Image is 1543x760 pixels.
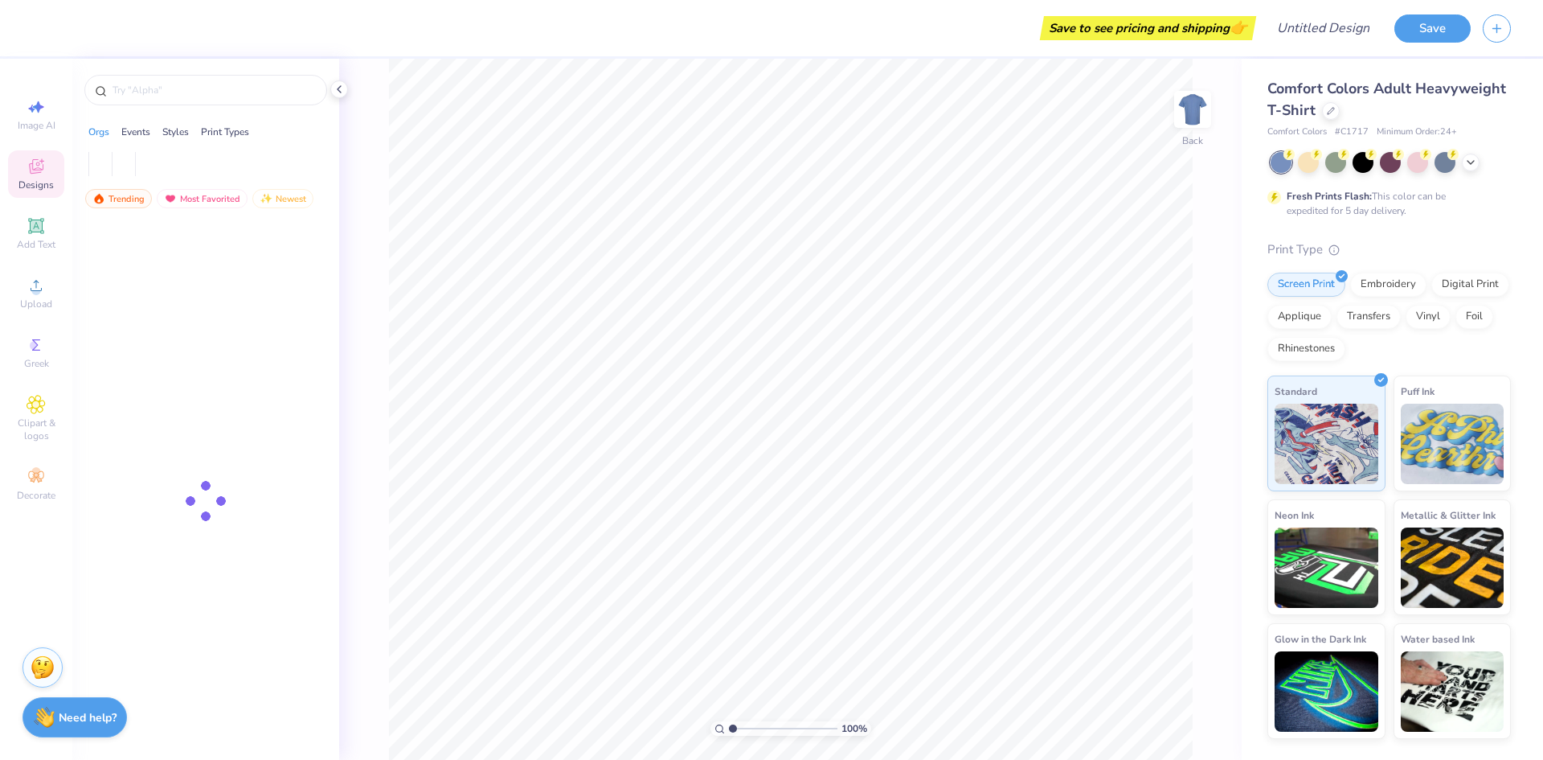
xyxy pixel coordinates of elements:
[1267,125,1327,139] span: Comfort Colors
[1394,14,1471,43] button: Save
[88,125,109,139] div: Orgs
[1275,651,1378,732] img: Glow in the Dark Ink
[252,189,313,208] div: Newest
[1401,528,1504,608] img: Metallic & Glitter Ink
[1401,631,1475,647] span: Water based Ink
[1350,273,1426,297] div: Embroidery
[18,179,54,191] span: Designs
[1264,12,1382,44] input: Untitled Design
[59,710,117,725] strong: Need help?
[1431,273,1509,297] div: Digital Print
[1230,18,1247,37] span: 👉
[1336,305,1401,329] div: Transfers
[841,721,867,736] span: 100 %
[1406,305,1451,329] div: Vinyl
[17,238,55,251] span: Add Text
[20,298,52,310] span: Upload
[260,193,272,204] img: Newest.gif
[1275,507,1314,524] span: Neon Ink
[162,125,189,139] div: Styles
[164,193,177,204] img: most_fav.gif
[18,119,55,132] span: Image AI
[1267,337,1345,361] div: Rhinestones
[1267,79,1506,120] span: Comfort Colors Adult Heavyweight T-Shirt
[1267,305,1332,329] div: Applique
[1275,383,1317,400] span: Standard
[17,489,55,502] span: Decorate
[1044,16,1252,40] div: Save to see pricing and shipping
[1401,383,1435,400] span: Puff Ink
[8,417,64,442] span: Clipart & logos
[201,125,249,139] div: Print Types
[121,125,150,139] div: Events
[1401,507,1496,524] span: Metallic & Glitter Ink
[157,189,248,208] div: Most Favorited
[1267,240,1511,259] div: Print Type
[111,82,317,98] input: Try "Alpha"
[1401,404,1504,484] img: Puff Ink
[24,357,49,370] span: Greek
[1275,528,1378,608] img: Neon Ink
[1275,631,1366,647] span: Glow in the Dark Ink
[1275,404,1378,484] img: Standard
[85,189,152,208] div: Trending
[1401,651,1504,732] img: Water based Ink
[1182,134,1203,148] div: Back
[1267,273,1345,297] div: Screen Print
[1377,125,1457,139] span: Minimum Order: 24 +
[92,193,105,204] img: trending.gif
[1335,125,1369,139] span: # C1717
[1177,93,1209,125] img: Back
[1287,190,1372,203] strong: Fresh Prints Flash:
[1455,305,1493,329] div: Foil
[1287,189,1484,218] div: This color can be expedited for 5 day delivery.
